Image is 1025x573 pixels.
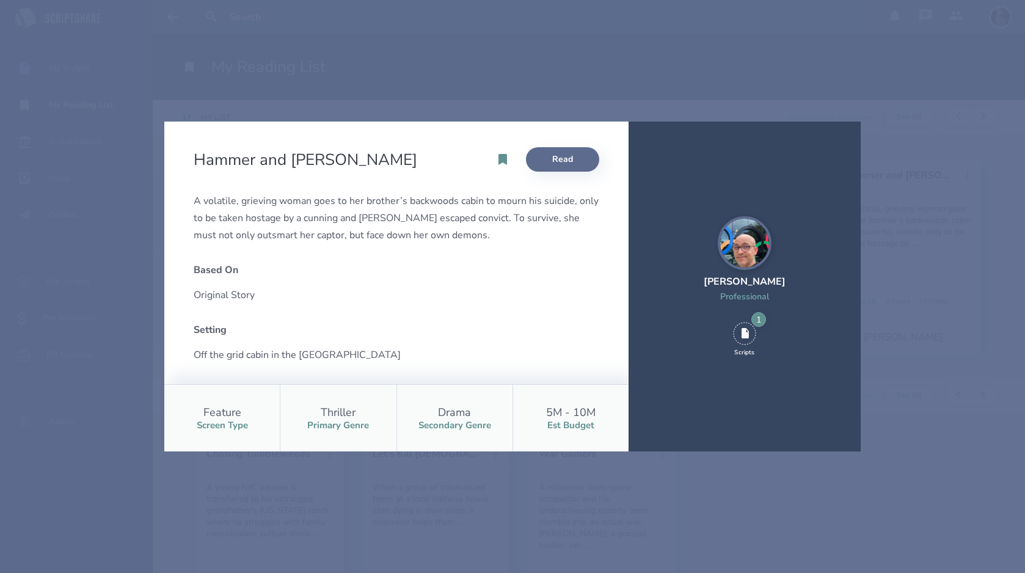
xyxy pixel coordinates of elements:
[547,420,594,431] div: Est Budget
[194,346,599,363] div: Off the grid cabin in the [GEOGRAPHIC_DATA]
[704,291,786,302] div: Professional
[203,405,241,420] div: Feature
[526,147,599,172] a: Read
[704,275,786,288] div: [PERSON_NAME]
[197,420,248,431] div: Screen Type
[321,405,356,420] div: Thriller
[194,286,599,304] div: Original Story
[438,405,471,420] div: Drama
[194,192,599,244] div: A volatile, grieving woman goes to her brother’s backwoods cabin to mourn his suicide, only to be...
[194,149,422,170] h2: Hammer and Delilah
[734,348,754,357] div: Scripts
[194,263,599,277] div: Based On
[718,216,771,270] img: user_1752875128-crop.jpg
[194,323,599,337] div: Setting
[307,420,369,431] div: Primary Genre
[546,405,596,420] div: 5M - 10M
[733,322,756,356] div: 1 Script
[751,312,766,327] div: 1
[418,420,491,431] div: Secondary Genre
[194,383,599,396] div: Formula
[704,216,786,317] a: [PERSON_NAME]Professional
